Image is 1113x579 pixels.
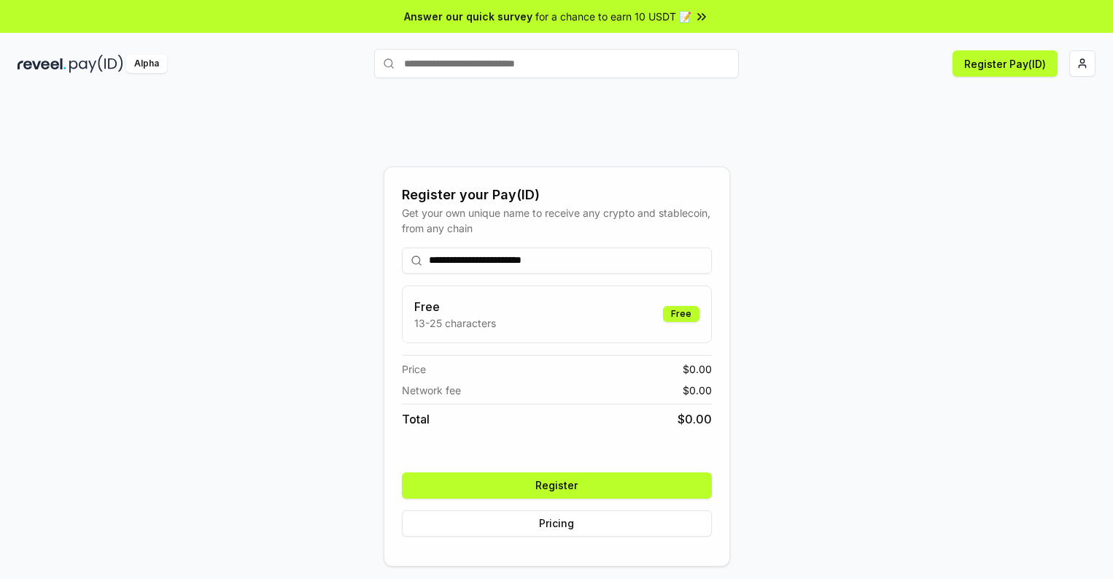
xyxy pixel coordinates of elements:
[402,472,712,499] button: Register
[683,361,712,377] span: $ 0.00
[402,383,461,398] span: Network fee
[69,55,123,73] img: pay_id
[683,383,712,398] span: $ 0.00
[414,298,496,315] h3: Free
[126,55,167,73] div: Alpha
[402,410,430,428] span: Total
[414,315,496,331] p: 13-25 characters
[663,306,699,322] div: Free
[402,361,426,377] span: Price
[404,9,532,24] span: Answer our quick survey
[535,9,691,24] span: for a chance to earn 10 USDT 📝
[678,410,712,428] span: $ 0.00
[18,55,66,73] img: reveel_dark
[402,185,712,205] div: Register your Pay(ID)
[402,510,712,537] button: Pricing
[402,205,712,236] div: Get your own unique name to receive any crypto and stablecoin, from any chain
[953,50,1058,77] button: Register Pay(ID)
